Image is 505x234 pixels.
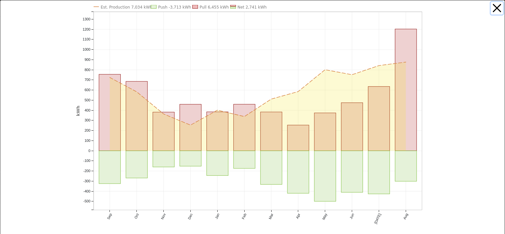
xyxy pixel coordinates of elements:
circle: onclick="" [377,64,380,67]
rect: onclick="" [368,87,390,151]
circle: onclick="" [162,113,165,116]
rect: onclick="" [180,104,201,151]
rect: onclick="" [99,74,120,151]
rect: onclick="" [207,112,228,151]
text: 200 [84,128,90,132]
rect: onclick="" [153,112,174,151]
text: 1300 [83,17,90,21]
text: 900 [84,58,90,62]
text: 500 [84,98,90,102]
text: Sep [106,213,112,220]
text: 300 [84,118,90,122]
text: Feb [241,213,247,220]
text: kWh [76,106,81,116]
text: 400 [84,108,90,112]
text: Mar [268,213,274,220]
rect: onclick="" [314,151,336,201]
circle: onclick="" [404,61,407,64]
text: -300 [84,179,90,183]
rect: onclick="" [395,151,416,181]
text: Push -3,713 kWh [158,5,191,10]
text: May [322,213,328,221]
rect: onclick="" [153,151,174,167]
circle: onclick="" [350,73,353,76]
rect: onclick="" [180,151,201,166]
rect: onclick="" [314,113,336,151]
rect: onclick="" [287,125,309,151]
rect: onclick="" [99,151,120,184]
text: Pull 6,455 kWh [200,5,229,10]
text: Jan [214,213,220,220]
circle: onclick="" [297,90,300,93]
text: 600 [84,88,90,92]
circle: onclick="" [135,91,138,93]
rect: onclick="" [126,151,147,178]
text: Oct [133,213,139,219]
rect: onclick="" [287,151,309,193]
rect: onclick="" [368,151,390,194]
text: Est. Production 7,034 kWh [101,5,152,10]
rect: onclick="" [341,151,363,192]
circle: onclick="" [216,109,219,112]
text: [DATE] [373,213,382,224]
text: Net 2,741 kWh [237,5,267,10]
text: 1100 [83,37,90,41]
rect: onclick="" [233,151,255,168]
text: Apr [295,213,301,220]
text: 100 [84,139,90,143]
circle: onclick="" [324,68,326,71]
text: Aug [402,213,409,220]
text: 700 [84,78,90,82]
text: -500 [84,199,90,203]
text: -400 [84,189,90,193]
rect: onclick="" [395,29,416,151]
text: 800 [84,68,90,72]
circle: onclick="" [243,115,246,118]
text: 0 [88,149,90,153]
rect: onclick="" [207,151,228,175]
rect: onclick="" [260,112,282,151]
rect: onclick="" [233,104,255,151]
text: Nov [160,213,166,220]
circle: onclick="" [189,124,192,127]
text: -100 [84,159,90,163]
rect: onclick="" [260,151,282,184]
text: 1200 [83,27,90,31]
circle: onclick="" [270,98,273,101]
rect: onclick="" [126,81,147,151]
rect: onclick="" [341,103,363,151]
text: Jun [349,213,355,220]
text: 1000 [83,47,90,51]
circle: onclick="" [108,76,111,79]
text: Dec [187,213,193,220]
text: -200 [84,169,90,173]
